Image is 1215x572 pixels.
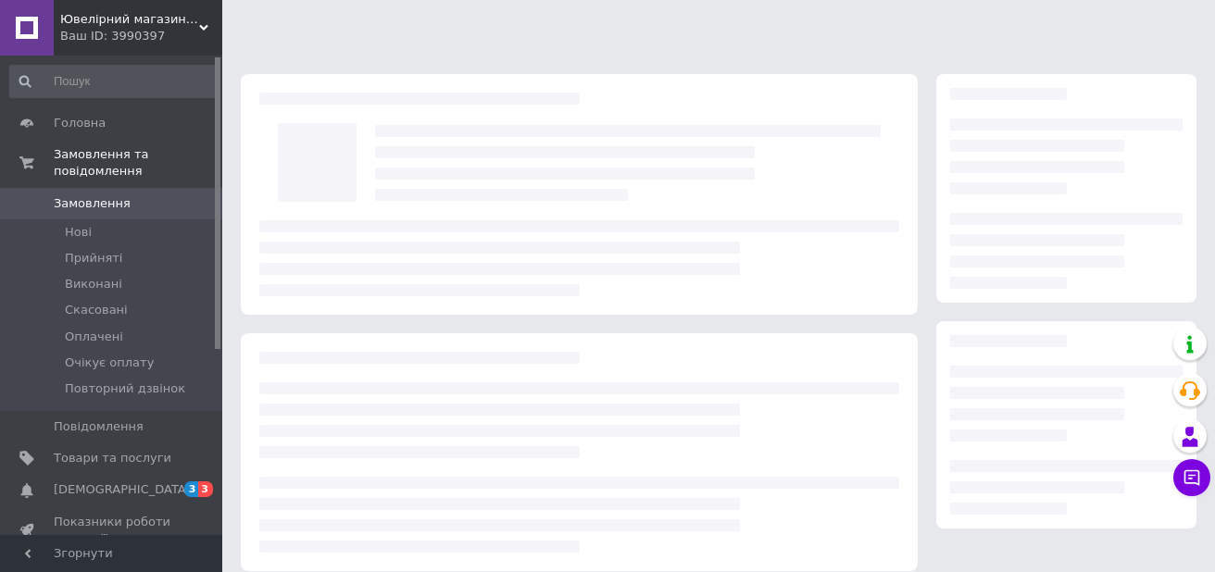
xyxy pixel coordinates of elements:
[184,481,199,497] span: 3
[1173,459,1210,496] button: Чат з покупцем
[54,481,191,498] span: [DEMOGRAPHIC_DATA]
[65,380,185,397] span: Повторний дзвінок
[54,418,144,435] span: Повідомлення
[60,28,222,44] div: Ваш ID: 3990397
[54,514,171,547] span: Показники роботи компанії
[65,250,122,267] span: Прийняті
[60,11,199,28] span: Ювелірний магазин AVA
[54,450,171,466] span: Товари та послуги
[65,224,92,241] span: Нові
[9,65,219,98] input: Пошук
[54,115,106,131] span: Головна
[65,276,122,292] span: Виконані
[65,354,154,371] span: Очікує оплату
[65,302,128,318] span: Скасовані
[198,481,213,497] span: 3
[54,146,222,180] span: Замовлення та повідомлення
[65,329,123,345] span: Оплачені
[54,195,131,212] span: Замовлення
